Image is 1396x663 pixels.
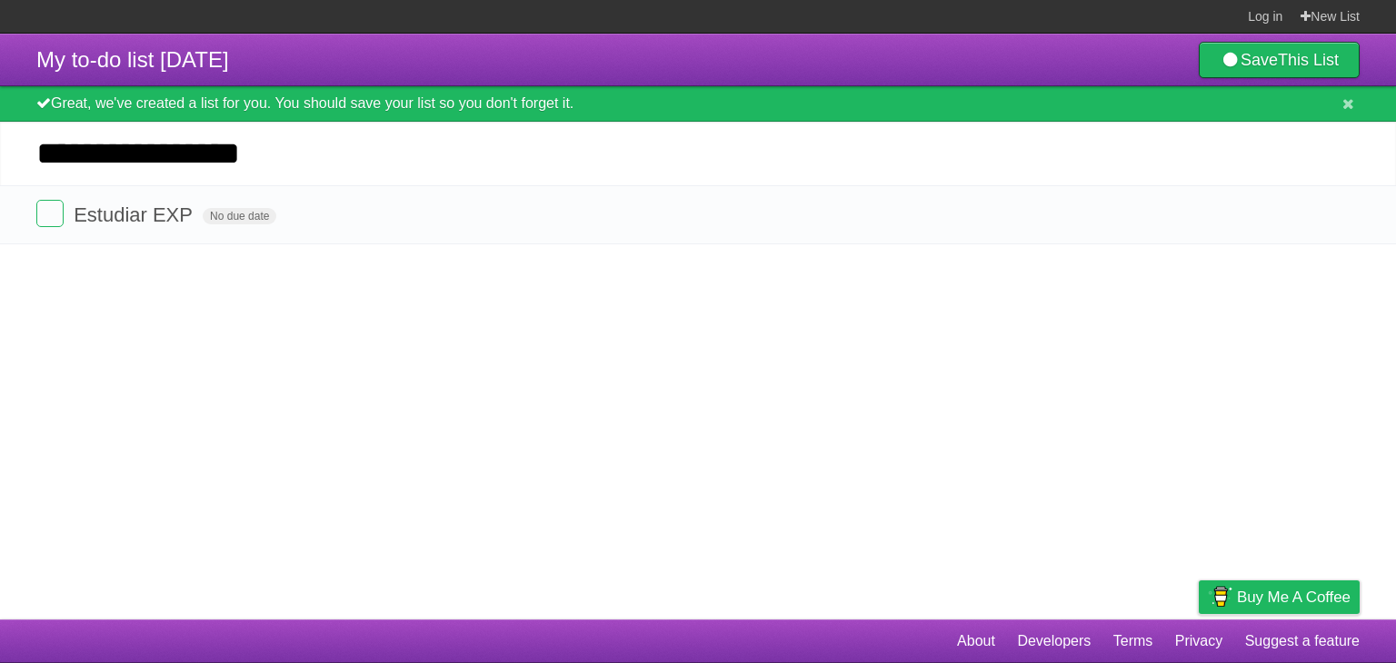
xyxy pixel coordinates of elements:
[36,47,229,72] span: My to-do list [DATE]
[957,624,995,658] a: About
[1175,624,1222,658] a: Privacy
[36,200,64,227] label: Done
[1208,581,1232,612] img: Buy me a coffee
[1199,42,1360,78] a: SaveThis List
[203,208,276,224] span: No due date
[1017,624,1091,658] a: Developers
[74,203,197,226] span: Estudiar EXP
[1237,581,1351,613] span: Buy me a coffee
[1278,51,1339,69] b: This List
[1245,624,1360,658] a: Suggest a feature
[1199,580,1360,614] a: Buy me a coffee
[1113,624,1153,658] a: Terms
